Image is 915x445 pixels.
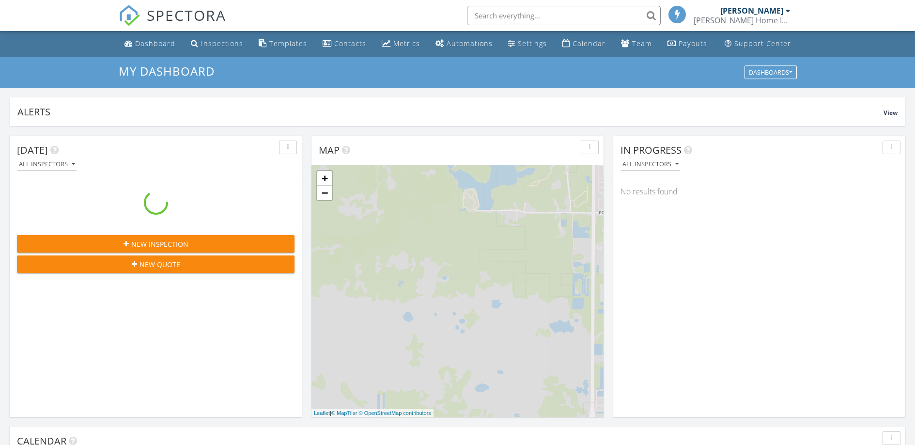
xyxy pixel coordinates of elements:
[334,39,366,48] div: Contacts
[573,39,605,48] div: Calendar
[504,35,551,53] a: Settings
[744,65,797,79] button: Dashboards
[319,35,370,53] a: Contacts
[19,161,75,168] div: All Inspectors
[147,5,226,25] span: SPECTORA
[749,69,792,76] div: Dashboards
[17,255,295,273] button: New Quote
[140,259,180,270] span: New Quote
[393,39,420,48] div: Metrics
[131,239,188,249] span: New Inspection
[558,35,609,53] a: Calendar
[620,158,681,171] button: All Inspectors
[734,39,791,48] div: Support Center
[331,410,357,416] a: © MapTiler
[664,35,711,53] a: Payouts
[121,35,179,53] a: Dashboard
[187,35,247,53] a: Inspections
[720,6,783,16] div: [PERSON_NAME]
[269,39,307,48] div: Templates
[311,409,434,417] div: |
[17,158,77,171] button: All Inspectors
[119,5,140,26] img: The Best Home Inspection Software - Spectora
[884,109,898,117] span: View
[620,143,682,157] span: In Progress
[135,39,175,48] div: Dashboard
[518,39,547,48] div: Settings
[17,235,295,253] button: New Inspection
[632,39,652,48] div: Team
[317,186,332,200] a: Zoom out
[679,39,707,48] div: Payouts
[622,161,679,168] div: All Inspectors
[119,63,215,79] span: My Dashboard
[319,143,340,157] span: Map
[721,35,795,53] a: Support Center
[314,410,330,416] a: Leaflet
[317,171,332,186] a: Zoom in
[432,35,496,53] a: Automations (Basic)
[617,35,656,53] a: Team
[17,143,48,157] span: [DATE]
[467,6,661,25] input: Search everything...
[201,39,243,48] div: Inspections
[17,105,884,118] div: Alerts
[447,39,493,48] div: Automations
[694,16,791,25] div: Clements Home Inspection LLC
[378,35,424,53] a: Metrics
[613,178,905,205] div: No results found
[119,13,226,33] a: SPECTORA
[255,35,311,53] a: Templates
[359,410,431,416] a: © OpenStreetMap contributors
